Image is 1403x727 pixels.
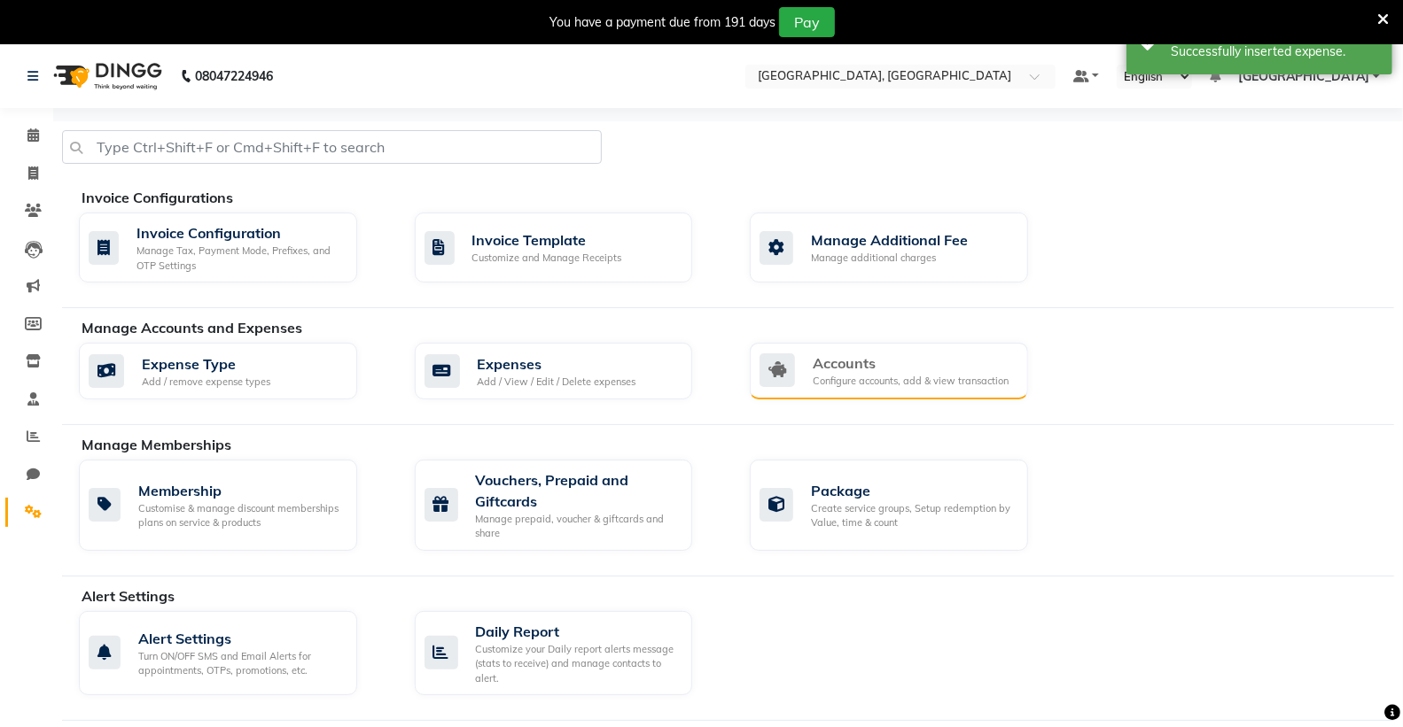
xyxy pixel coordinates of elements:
div: Manage prepaid, voucher & giftcards and share [476,512,679,541]
a: PackageCreate service groups, Setup redemption by Value, time & count [750,460,1059,551]
a: Invoice ConfigurationManage Tax, Payment Mode, Prefixes, and OTP Settings [79,213,388,282]
input: Type Ctrl+Shift+F or Cmd+Shift+F to search [62,130,602,164]
div: Expense Type [142,353,270,375]
div: Add / remove expense types [142,375,270,390]
div: Configure accounts, add & view transaction [813,374,1009,389]
div: Customize and Manage Receipts [472,251,622,266]
div: Invoice Configuration [136,222,343,244]
div: Create service groups, Setup redemption by Value, time & count [811,501,1014,530]
div: Alert Settings [138,628,343,649]
a: Invoice TemplateCustomize and Manage Receipts [415,213,724,282]
a: Manage Additional FeeManage additional charges [750,213,1059,282]
div: Vouchers, Prepaid and Giftcards [476,469,679,512]
a: Daily ReportCustomize your Daily report alerts message (stats to receive) and manage contacts to ... [415,611,724,696]
div: Manage Tax, Payment Mode, Prefixes, and OTP Settings [136,244,343,273]
a: Vouchers, Prepaid and GiftcardsManage prepaid, voucher & giftcards and share [415,460,724,551]
a: ExpensesAdd / View / Edit / Delete expenses [415,343,724,399]
a: Expense TypeAdd / remove expense types [79,343,388,399]
div: Package [811,480,1014,501]
a: AccountsConfigure accounts, add & view transaction [750,343,1059,399]
div: You have a payment due from 191 days [550,13,776,32]
div: Manage Additional Fee [811,229,968,251]
div: Successfully inserted expense. [1171,43,1379,61]
a: MembershipCustomise & manage discount memberships plans on service & products [79,460,388,551]
b: 08047224946 [195,51,273,101]
div: Add / View / Edit / Delete expenses [478,375,636,390]
button: Pay [779,7,835,37]
div: Invoice Template [472,229,622,251]
div: Daily Report [476,621,679,642]
div: Expenses [478,353,636,375]
span: [GEOGRAPHIC_DATA] [1238,67,1369,86]
div: Accounts [813,352,1009,374]
div: Customise & manage discount memberships plans on service & products [138,501,343,530]
div: Customize your Daily report alerts message (stats to receive) and manage contacts to alert. [476,642,679,686]
img: logo [45,51,167,101]
div: Manage additional charges [811,251,968,266]
a: Alert SettingsTurn ON/OFF SMS and Email Alerts for appointments, OTPs, promotions, etc. [79,611,388,696]
div: Membership [138,480,343,501]
div: Turn ON/OFF SMS and Email Alerts for appointments, OTPs, promotions, etc. [138,649,343,678]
